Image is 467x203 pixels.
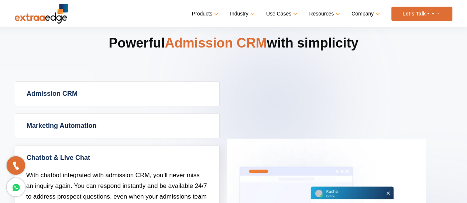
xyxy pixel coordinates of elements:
[230,8,253,19] a: Industry
[15,82,219,106] a: Admission CRM
[309,8,339,19] a: Resources
[15,34,452,81] h2: Powerful with simplicity
[391,7,452,21] a: Let’s Talk
[266,8,296,19] a: Use Cases
[192,8,217,19] a: Products
[15,114,219,138] a: Marketing Automation
[165,35,267,50] span: Admission CRM
[351,8,378,19] a: Company
[15,146,219,170] a: Chatbot & Live Chat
